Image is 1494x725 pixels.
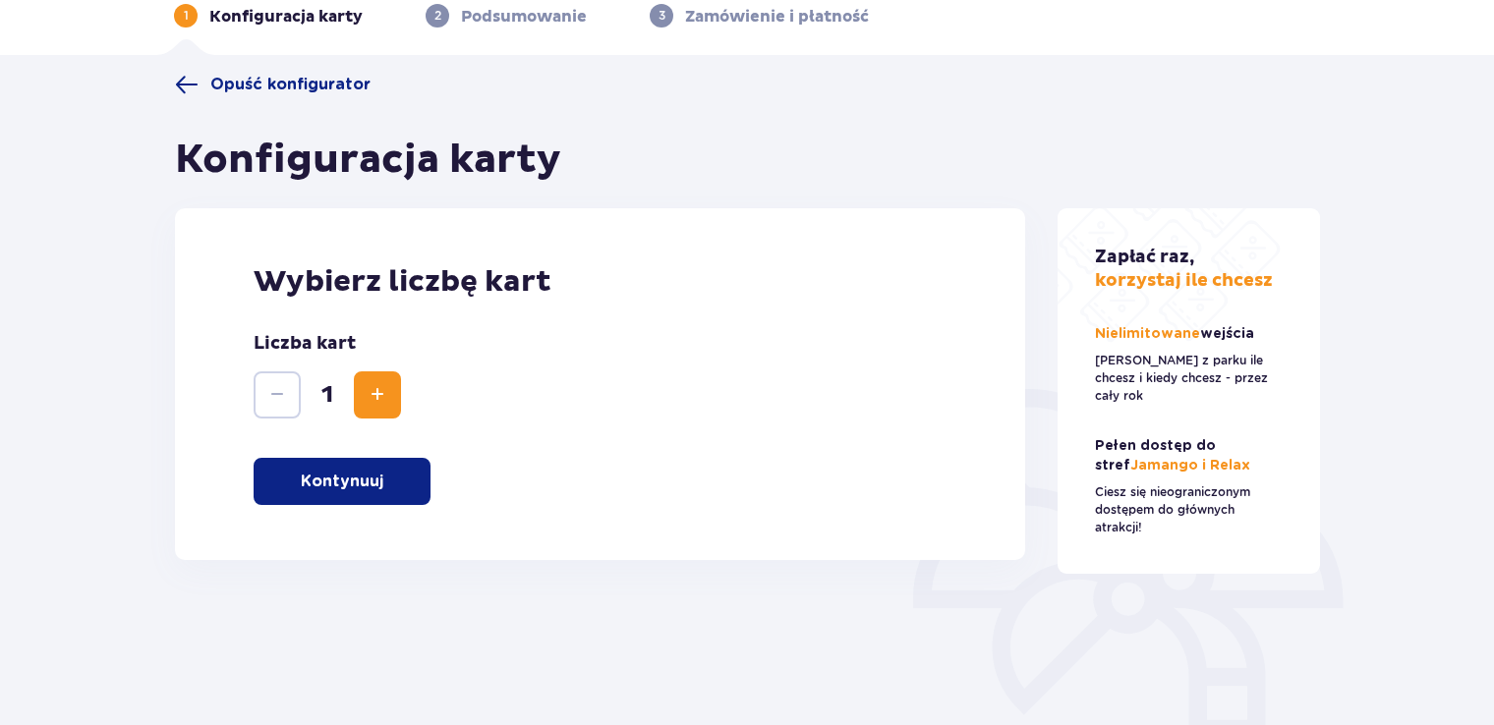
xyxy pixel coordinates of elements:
[1095,246,1194,268] span: Zapłać raz,
[254,371,301,418] button: Decrease
[210,74,371,95] span: Opuść konfigurator
[1095,439,1216,473] span: Pełen dostęp do stref
[254,263,947,301] p: Wybierz liczbę kart
[301,471,383,492] p: Kontynuuj
[354,371,401,418] button: Increase
[254,332,356,356] p: Liczba kart
[175,136,561,185] h1: Konfiguracja karty
[175,73,371,96] a: Opuść konfigurator
[1095,246,1273,293] p: korzystaj ile chcesz
[659,7,665,25] p: 3
[254,458,431,505] button: Kontynuuj
[685,6,869,28] p: Zamówienie i płatność
[1200,327,1254,341] span: wejścia
[305,380,350,410] span: 1
[1095,436,1284,475] p: Jamango i Relax
[184,7,189,25] p: 1
[1095,352,1284,405] p: [PERSON_NAME] z parku ile chcesz i kiedy chcesz - przez cały rok
[461,6,587,28] p: Podsumowanie
[1095,324,1258,344] p: Nielimitowane
[1095,483,1284,536] p: Ciesz się nieograniczonym dostępem do głównych atrakcji!
[209,6,363,28] p: Konfiguracja karty
[434,7,441,25] p: 2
